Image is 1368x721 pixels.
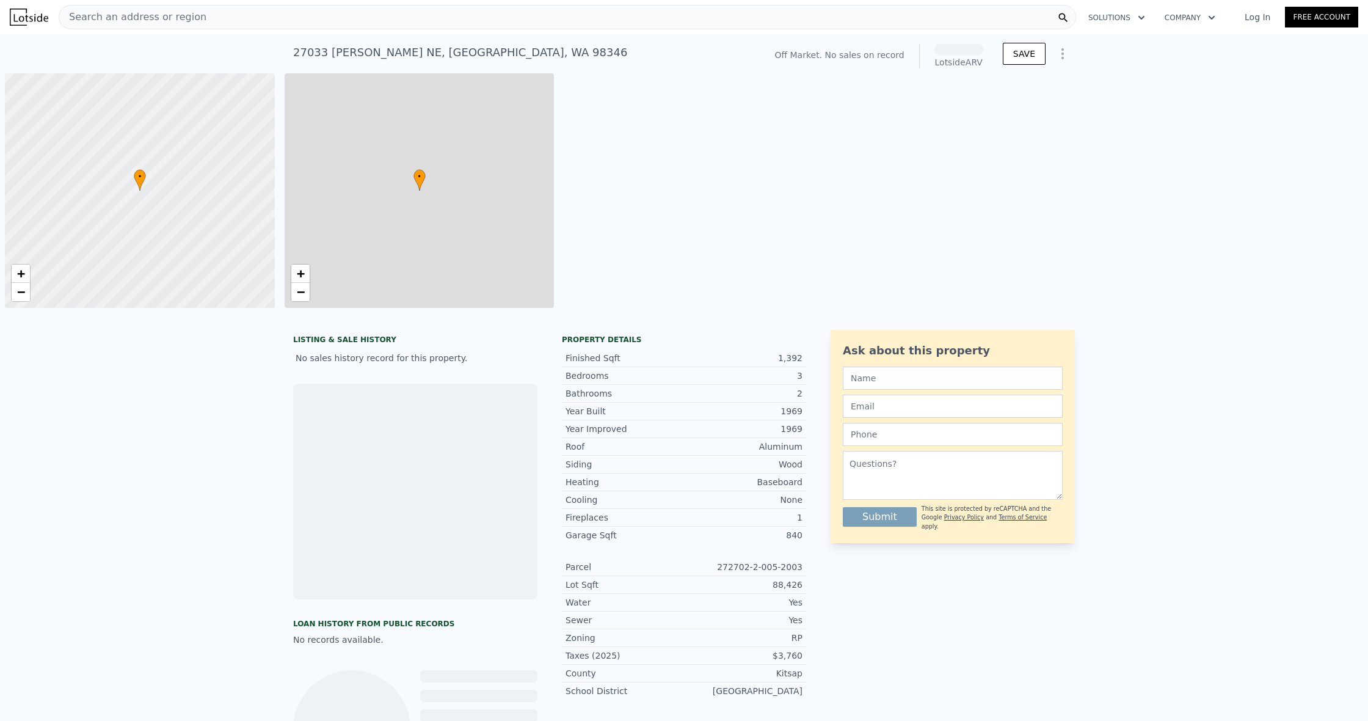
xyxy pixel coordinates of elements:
div: Loan history from public records [293,619,537,629]
div: Aluminum [684,441,802,453]
span: + [17,266,25,281]
span: Search an address or region [59,10,206,24]
div: Siding [566,458,684,470]
div: Heating [566,476,684,488]
input: Name [843,367,1063,390]
a: Log In [1230,11,1285,23]
div: Finished Sqft [566,352,684,364]
div: 3 [684,370,802,382]
a: Zoom in [12,265,30,283]
div: Lotside ARV [934,56,983,68]
div: No records available. [293,634,537,646]
div: Water [566,596,684,609]
a: Zoom in [291,265,310,283]
div: 2 [684,387,802,400]
div: [GEOGRAPHIC_DATA] [684,685,802,697]
img: Lotside [10,9,48,26]
div: 1969 [684,423,802,435]
span: + [296,266,304,281]
div: School District [566,685,684,697]
div: Kitsap [684,667,802,679]
span: − [296,284,304,299]
div: County [566,667,684,679]
div: Baseboard [684,476,802,488]
div: Lot Sqft [566,579,684,591]
div: No sales history record for this property. [293,347,537,369]
div: This site is protected by reCAPTCHA and the Google and apply. [922,505,1063,531]
button: SAVE [1003,43,1046,65]
div: 1,392 [684,352,802,364]
a: Zoom out [291,283,310,301]
div: 1 [684,511,802,524]
div: RP [684,632,802,644]
div: Bedrooms [566,370,684,382]
button: Solutions [1079,7,1155,29]
div: Bathrooms [566,387,684,400]
button: Submit [843,507,917,527]
div: Yes [684,596,802,609]
div: 1969 [684,405,802,417]
a: Privacy Policy [944,514,984,521]
div: Wood [684,458,802,470]
span: • [134,171,146,182]
div: $3,760 [684,650,802,662]
div: Roof [566,441,684,453]
div: 840 [684,529,802,541]
div: 88,426 [684,579,802,591]
div: Year Improved [566,423,684,435]
a: Free Account [1285,7,1358,27]
div: • [134,169,146,191]
div: Yes [684,614,802,626]
div: Zoning [566,632,684,644]
div: Off Market. No sales on record [774,49,904,61]
div: Parcel [566,561,684,573]
button: Company [1155,7,1225,29]
div: None [684,494,802,506]
div: Fireplaces [566,511,684,524]
span: − [17,284,25,299]
div: Cooling [566,494,684,506]
button: Show Options [1050,42,1075,66]
span: • [413,171,426,182]
input: Phone [843,423,1063,446]
div: LISTING & SALE HISTORY [293,335,537,347]
div: • [413,169,426,191]
div: Ask about this property [843,342,1063,359]
div: 27033 [PERSON_NAME] NE , [GEOGRAPHIC_DATA] , WA 98346 [293,44,627,61]
div: 272702-2-005-2003 [684,561,802,573]
div: Property details [562,335,806,345]
div: Sewer [566,614,684,626]
div: Taxes (2025) [566,650,684,662]
a: Zoom out [12,283,30,301]
a: Terms of Service [999,514,1047,521]
div: Year Built [566,405,684,417]
input: Email [843,395,1063,418]
div: Garage Sqft [566,529,684,541]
